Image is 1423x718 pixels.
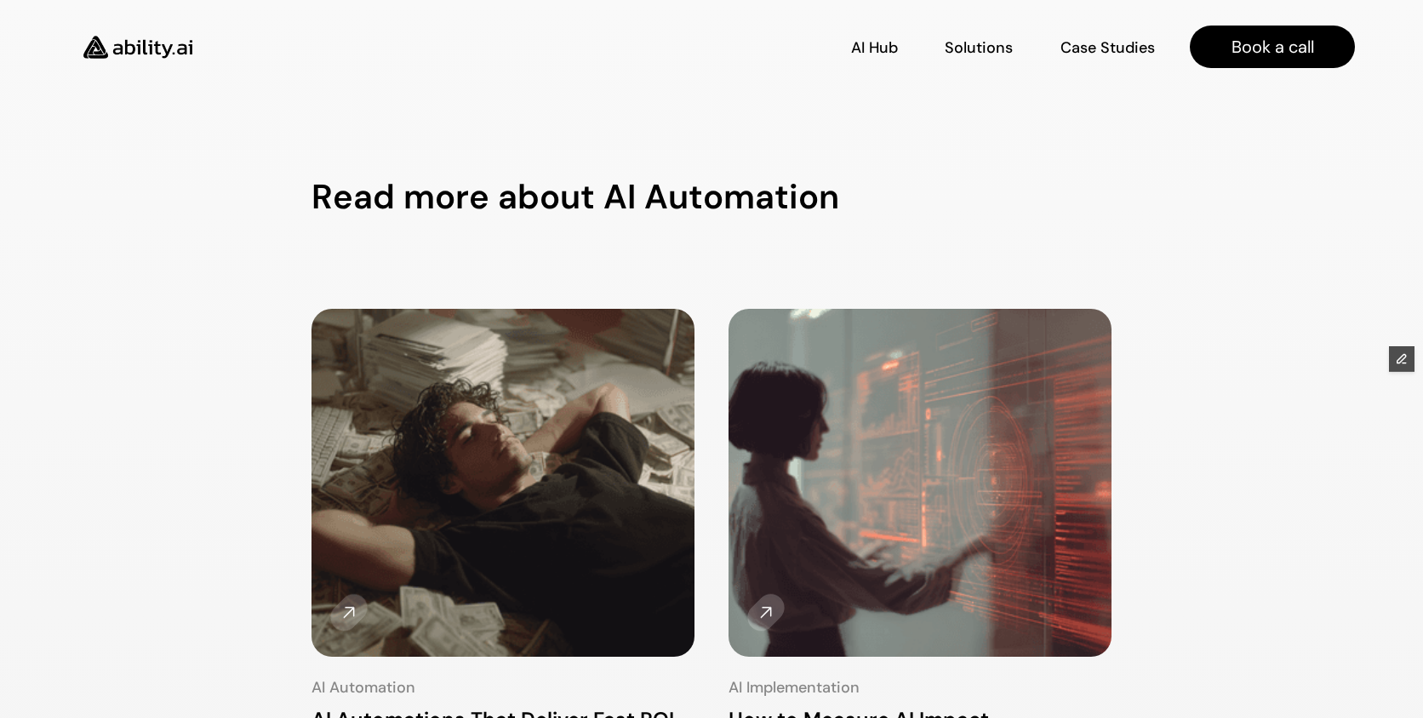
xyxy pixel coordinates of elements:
span: o [540,176,560,217]
p: Book a call [1232,35,1314,59]
button: Edit Framer Content [1389,346,1414,372]
span: o [703,176,723,217]
span: a [353,176,373,217]
h4: AI Automation [311,677,694,698]
span: t [689,176,703,217]
p: Case Studies [1060,37,1155,59]
span: m [403,176,435,217]
a: AI Hub [851,32,898,62]
span: u [668,176,689,217]
span: a [498,176,517,217]
span: i [789,176,798,217]
span: a [755,176,774,217]
h4: AI Implementation [729,677,1112,698]
span: A [644,176,668,217]
a: Case Studies [1060,32,1156,62]
span: e [333,176,353,217]
a: Solutions [945,32,1013,62]
nav: Main navigation [216,26,1355,68]
span: R [311,176,333,217]
span: A [603,176,627,217]
span: t [580,176,595,217]
span: r [455,176,469,217]
span: m [723,176,755,217]
span: I [627,176,636,217]
p: Solutions [945,37,1013,59]
span: n [819,176,839,217]
span: d [373,176,395,217]
a: Book a call [1190,26,1355,68]
span: e [469,176,489,217]
span: o [798,176,819,217]
span: b [517,176,540,217]
span: u [560,176,580,217]
p: AI Hub [851,37,898,59]
span: t [774,176,789,217]
span: o [435,176,455,217]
